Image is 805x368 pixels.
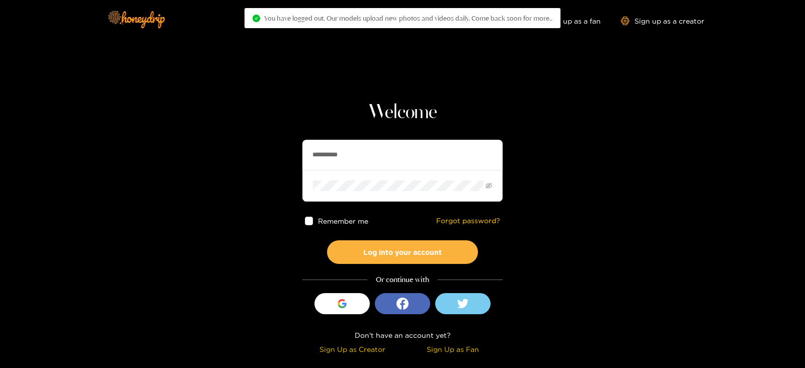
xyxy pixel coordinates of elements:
span: You have logged out. Our models upload new photos and videos daily. Come back soon for more.. [264,14,552,22]
span: check-circle [253,15,260,22]
span: Remember me [318,217,369,225]
button: Log into your account [327,240,478,264]
div: Sign Up as Creator [305,343,400,355]
a: Forgot password? [436,217,500,225]
span: eye-invisible [486,182,492,189]
a: Sign up as a fan [532,17,601,25]
div: Don't have an account yet? [302,329,503,341]
a: Sign up as a creator [621,17,704,25]
h1: Welcome [302,101,503,125]
div: Sign Up as Fan [405,343,500,355]
div: Or continue with [302,274,503,286]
